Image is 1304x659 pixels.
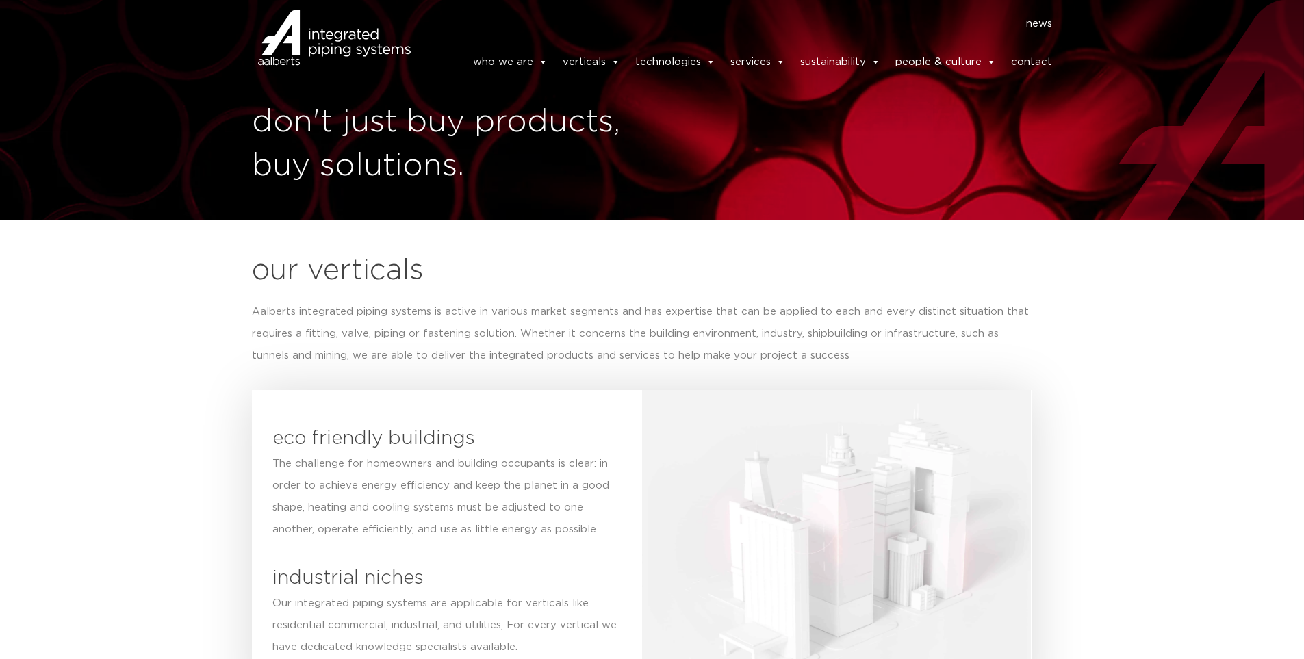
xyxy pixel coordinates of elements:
[272,564,424,593] h3: industrial niches
[272,453,622,541] p: The challenge for homeowners and building occupants is clear: in order to achieve energy efficien...
[730,49,785,76] a: services
[272,593,622,658] p: Our integrated piping systems are applicable for verticals like residential commercial, industria...
[252,101,645,188] h1: don't just buy products, buy solutions.
[252,255,1033,287] h2: our verticals
[895,49,996,76] a: people & culture
[635,49,715,76] a: technologies
[1026,13,1052,35] a: news
[1011,49,1052,76] a: contact
[431,13,1053,35] nav: Menu
[800,49,880,76] a: sustainability
[272,424,475,453] h3: eco friendly buildings
[473,49,548,76] a: who we are
[563,49,620,76] a: verticals
[252,301,1033,367] p: Aalberts integrated piping systems is active in various market segments and has expertise that ca...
